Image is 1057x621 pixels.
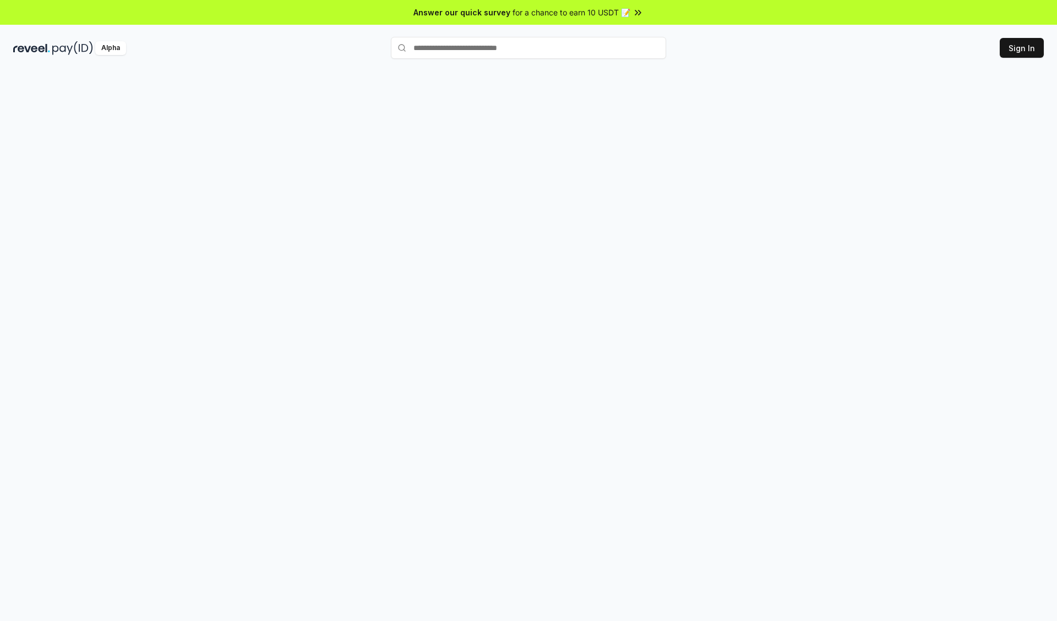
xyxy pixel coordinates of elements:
button: Sign In [1000,38,1044,58]
span: Answer our quick survey [413,7,510,18]
img: pay_id [52,41,93,55]
div: Alpha [95,41,126,55]
img: reveel_dark [13,41,50,55]
span: for a chance to earn 10 USDT 📝 [513,7,630,18]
